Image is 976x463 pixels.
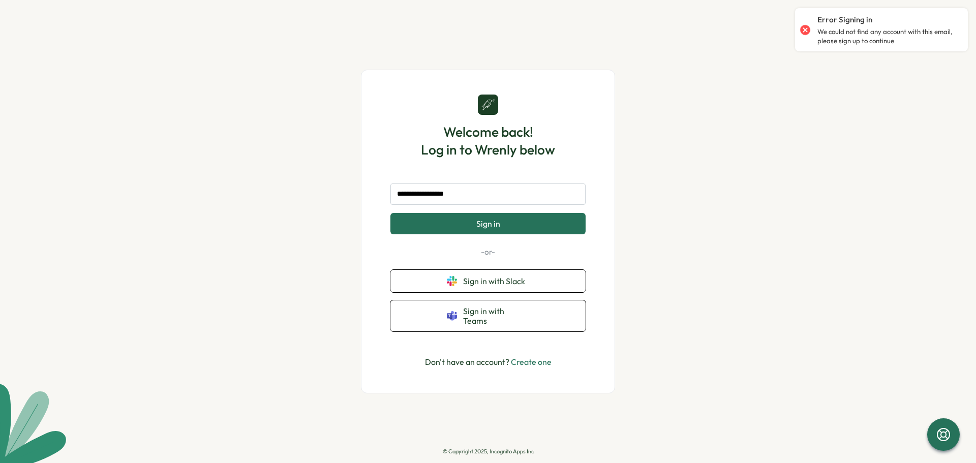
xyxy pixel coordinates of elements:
[425,356,552,368] p: Don't have an account?
[476,219,500,228] span: Sign in
[817,14,872,25] p: Error Signing in
[421,123,555,159] h1: Welcome back! Log in to Wrenly below
[443,448,534,455] p: © Copyright 2025, Incognito Apps Inc
[817,27,958,45] p: We could not find any account with this email, please sign up to continue
[511,357,552,367] a: Create one
[390,246,586,258] p: -or-
[390,213,586,234] button: Sign in
[463,276,529,286] span: Sign in with Slack
[463,306,529,325] span: Sign in with Teams
[390,270,586,292] button: Sign in with Slack
[390,300,586,331] button: Sign in with Teams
